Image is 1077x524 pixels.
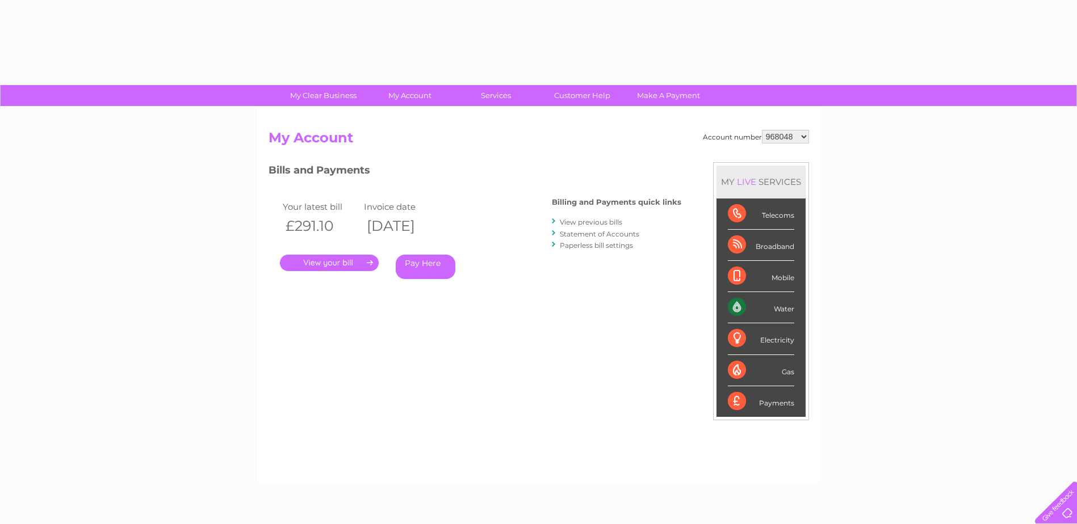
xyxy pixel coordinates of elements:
[276,85,370,106] a: My Clear Business
[728,198,794,230] div: Telecoms
[280,199,362,214] td: Your latest bill
[728,355,794,386] div: Gas
[728,230,794,261] div: Broadband
[560,230,639,238] a: Statement of Accounts
[449,85,543,106] a: Services
[269,162,681,182] h3: Bills and Payments
[560,218,622,226] a: View previous bills
[280,214,362,238] th: £291.10
[280,255,379,271] a: .
[728,386,794,417] div: Payments
[535,85,629,106] a: Customer Help
[703,130,809,143] div: Account number
[552,198,681,206] h4: Billing and Payments quick links
[361,214,443,238] th: [DATE]
[396,255,455,279] a: Pay Here
[269,130,809,151] h2: My Account
[560,241,633,250] a: Paperless bill settings
[363,85,456,106] a: My Account
[735,176,758,187] div: LIVE
[728,261,794,292] div: Mobile
[361,199,443,214] td: Invoice date
[622,85,715,106] a: Make A Payment
[716,166,806,198] div: MY SERVICES
[728,292,794,323] div: Water
[728,323,794,354] div: Electricity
